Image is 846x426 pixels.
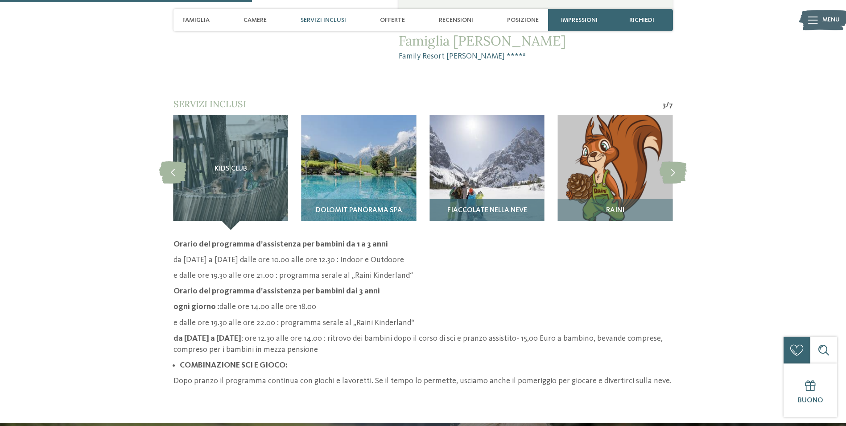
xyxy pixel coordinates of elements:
[316,207,402,215] span: Dolomit Panorama SPA
[629,17,654,24] span: richiedi
[301,115,416,230] img: Il nostro family hotel a Sesto, il vostro rifugio sulle Dolomiti.
[561,17,598,24] span: Impressioni
[173,240,388,248] strong: Orario del programma d’assistenza per bambini da 1 a 3 anni
[429,115,544,230] img: Il nostro family hotel a Sesto, il vostro rifugio sulle Dolomiti.
[399,33,673,49] span: Famiglia [PERSON_NAME]
[301,17,346,24] span: Servizi inclusi
[173,98,246,109] span: Servizi inclusi
[173,270,673,281] p: e dalle ore 19.30 alle ore 21.00 : programma serale al „Raini Kinderland“
[558,115,673,230] img: Il nostro family hotel a Sesto, il vostro rifugio sulle Dolomiti.
[173,317,673,329] p: e dalle ore 19.30 alle ore 22.00 : programma serale al „Raini Kinderland“
[173,303,219,311] strong: ogni giorno :
[669,100,673,110] span: 7
[447,207,527,215] span: Fiaccolate nella neve
[173,255,673,266] p: da [DATE] a [DATE] dalle ore 10.00 alle ore 12.30 : Indoor e Outdoore
[173,334,241,342] strong: da [DATE] a [DATE]
[666,100,669,110] span: /
[784,363,837,417] a: Buono
[606,207,624,215] span: RAINI
[243,17,267,24] span: Camere
[798,397,823,404] span: Buono
[439,17,473,24] span: Recensioni
[173,301,673,313] p: dalle ore 14.00 alle ore 18.00
[507,17,539,24] span: Posizione
[173,333,673,355] p: : ore 12.30 alle ore 14.00 : ritrovo dei bambini dopo il corso di sci e pranzo assistito- 15,00 E...
[380,17,405,24] span: Offerte
[173,376,673,387] p: Dopo pranzo il programma continua con giochi e lavoretti. Se il tempo lo permette, usciamo anche ...
[215,165,247,173] span: Kids Club
[399,51,673,62] span: Family Resort [PERSON_NAME] ****ˢ
[182,17,210,24] span: Famiglia
[173,287,380,295] strong: Orario del programma d’assistenza per bambini dai 3 anni
[663,100,666,110] span: 3
[180,361,288,369] strong: COMBINAZIONE SCI E GIOCO:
